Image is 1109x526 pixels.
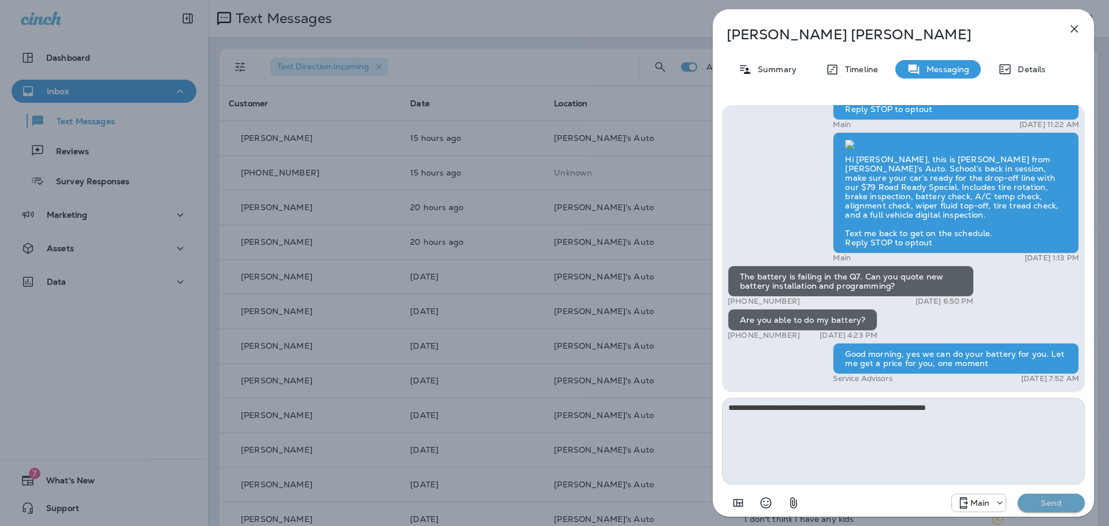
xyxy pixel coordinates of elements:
div: Are you able to do my battery? [728,309,877,331]
div: Good morning, yes we can do your battery for you. Let me get a price for you, one moment [833,343,1079,374]
p: [DATE] 6:50 PM [916,297,974,306]
p: Main [833,253,851,263]
p: Messaging [921,65,969,74]
p: [PHONE_NUMBER] [728,297,800,306]
div: +1 (941) 231-4423 [952,496,1006,510]
p: Details [1012,65,1045,74]
p: Main [833,120,851,129]
p: Main [970,498,990,508]
p: [DATE] 1:13 PM [1025,253,1079,263]
p: Service Advisors [833,374,892,383]
div: Hi [PERSON_NAME], this is [PERSON_NAME] from [PERSON_NAME]’s Auto. School’s back in session, make... [833,132,1079,253]
p: Timeline [839,65,878,74]
p: [DATE] 11:22 AM [1019,120,1079,129]
button: Send [1018,494,1085,512]
p: [DATE] 4:23 PM [820,331,877,340]
button: Add in a premade template [727,491,750,514]
p: [PHONE_NUMBER] [728,331,800,340]
p: Send [1027,498,1075,508]
p: [DATE] 7:52 AM [1021,374,1079,383]
button: Select an emoji [754,491,777,514]
img: twilio-download [845,140,854,149]
p: Summary [752,65,797,74]
p: [PERSON_NAME] [PERSON_NAME] [727,27,1042,43]
div: The battery is failing in the Q7. Can you quote new battery installation and programming? [728,266,974,297]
